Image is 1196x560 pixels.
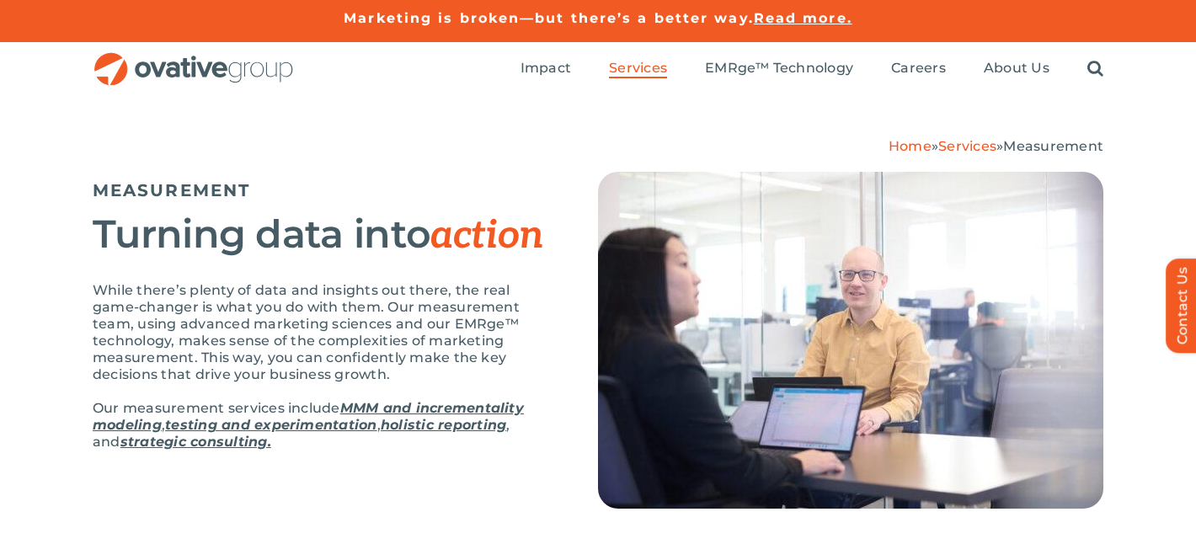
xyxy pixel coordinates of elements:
[430,212,543,259] em: action
[93,213,556,257] h2: Turning data into
[93,400,556,451] p: Our measurement services include , , , and
[705,60,853,78] a: EMRge™ Technology
[891,60,946,77] span: Careers
[344,10,754,26] a: Marketing is broken—but there’s a better way.
[1087,60,1103,78] a: Search
[609,60,667,77] span: Services
[93,51,295,67] a: OG_Full_horizontal_RGB
[938,138,996,154] a: Services
[598,172,1103,509] img: Measurement – Hero
[609,60,667,78] a: Services
[705,60,853,77] span: EMRge™ Technology
[93,282,556,383] p: While there’s plenty of data and insights out there, the real game-changer is what you do with th...
[381,417,506,433] a: holistic reporting
[165,417,376,433] a: testing and experimentation
[93,400,524,433] a: MMM and incrementality modeling
[984,60,1049,78] a: About Us
[889,138,932,154] a: Home
[120,434,271,450] a: strategic consulting.
[521,60,571,78] a: Impact
[889,138,1103,154] span: » »
[93,180,556,200] h5: MEASUREMENT
[1003,138,1103,154] span: Measurement
[754,10,852,26] a: Read more.
[521,60,571,77] span: Impact
[891,60,946,78] a: Careers
[521,42,1103,96] nav: Menu
[984,60,1049,77] span: About Us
